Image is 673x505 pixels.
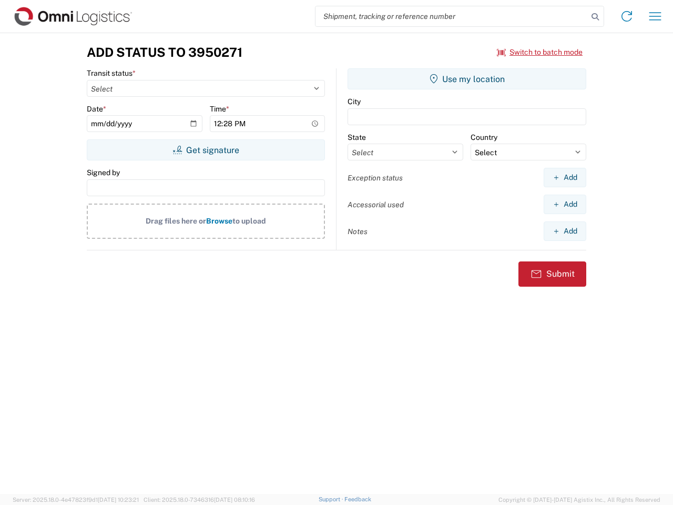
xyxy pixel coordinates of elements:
[348,68,586,89] button: Use my location
[348,173,403,183] label: Exception status
[87,104,106,114] label: Date
[144,497,255,503] span: Client: 2025.18.0-7346316
[544,168,586,187] button: Add
[348,97,361,106] label: City
[146,217,206,225] span: Drag files here or
[206,217,232,225] span: Browse
[210,104,229,114] label: Time
[87,45,242,60] h3: Add Status to 3950271
[87,168,120,177] label: Signed by
[315,6,588,26] input: Shipment, tracking or reference number
[498,495,660,504] span: Copyright © [DATE]-[DATE] Agistix Inc., All Rights Reserved
[544,195,586,214] button: Add
[87,68,136,78] label: Transit status
[98,497,139,503] span: [DATE] 10:23:21
[518,261,586,287] button: Submit
[348,227,368,236] label: Notes
[348,133,366,142] label: State
[319,496,345,502] a: Support
[497,44,583,61] button: Switch to batch mode
[348,200,404,209] label: Accessorial used
[344,496,371,502] a: Feedback
[544,221,586,241] button: Add
[214,497,255,503] span: [DATE] 08:10:16
[471,133,497,142] label: Country
[232,217,266,225] span: to upload
[87,139,325,160] button: Get signature
[13,497,139,503] span: Server: 2025.18.0-4e47823f9d1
